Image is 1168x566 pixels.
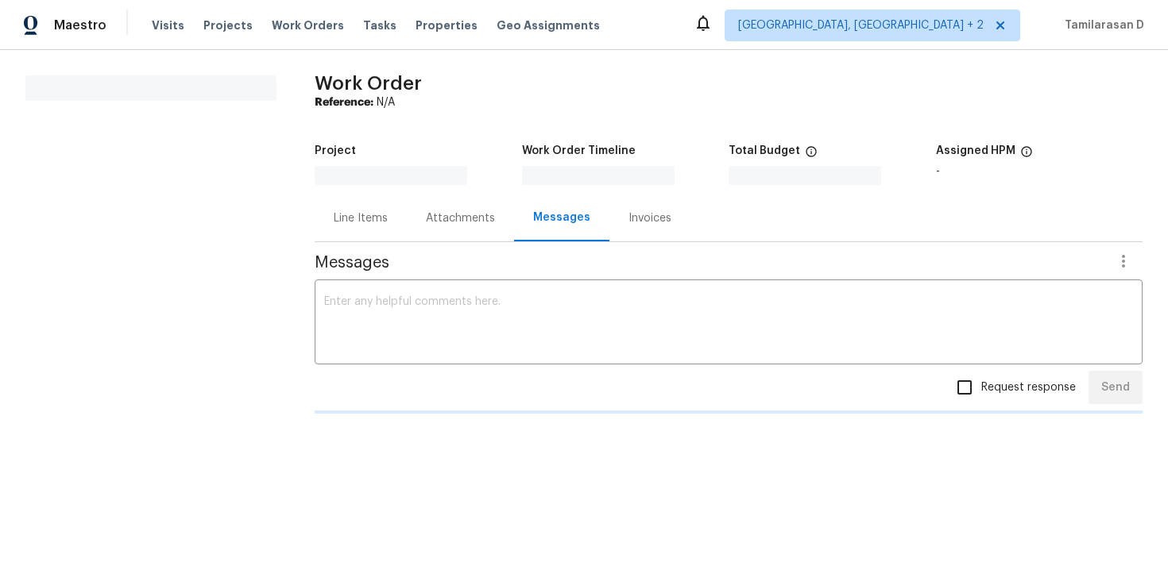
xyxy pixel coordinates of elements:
div: Line Items [334,210,388,226]
b: Reference: [315,97,373,108]
div: Invoices [628,210,671,226]
span: Geo Assignments [497,17,600,33]
div: N/A [315,94,1143,110]
h5: Work Order Timeline [522,145,636,156]
span: Maestro [54,17,106,33]
div: - [936,166,1143,177]
span: Work Order [315,74,422,93]
span: Request response [981,379,1076,396]
span: Tasks [363,20,396,31]
span: Properties [416,17,478,33]
h5: Assigned HPM [936,145,1015,156]
span: The hpm assigned to this work order. [1020,145,1033,166]
span: Tamilarasan D [1058,17,1144,33]
span: Work Orders [272,17,344,33]
span: The total cost of line items that have been proposed by Opendoor. This sum includes line items th... [805,145,818,166]
h5: Total Budget [729,145,800,156]
span: Visits [152,17,184,33]
span: Messages [315,255,1104,271]
div: Messages [533,210,590,225]
h5: Project [315,145,356,156]
span: [GEOGRAPHIC_DATA], [GEOGRAPHIC_DATA] + 2 [738,17,984,33]
span: Projects [203,17,253,33]
div: Attachments [426,210,495,226]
